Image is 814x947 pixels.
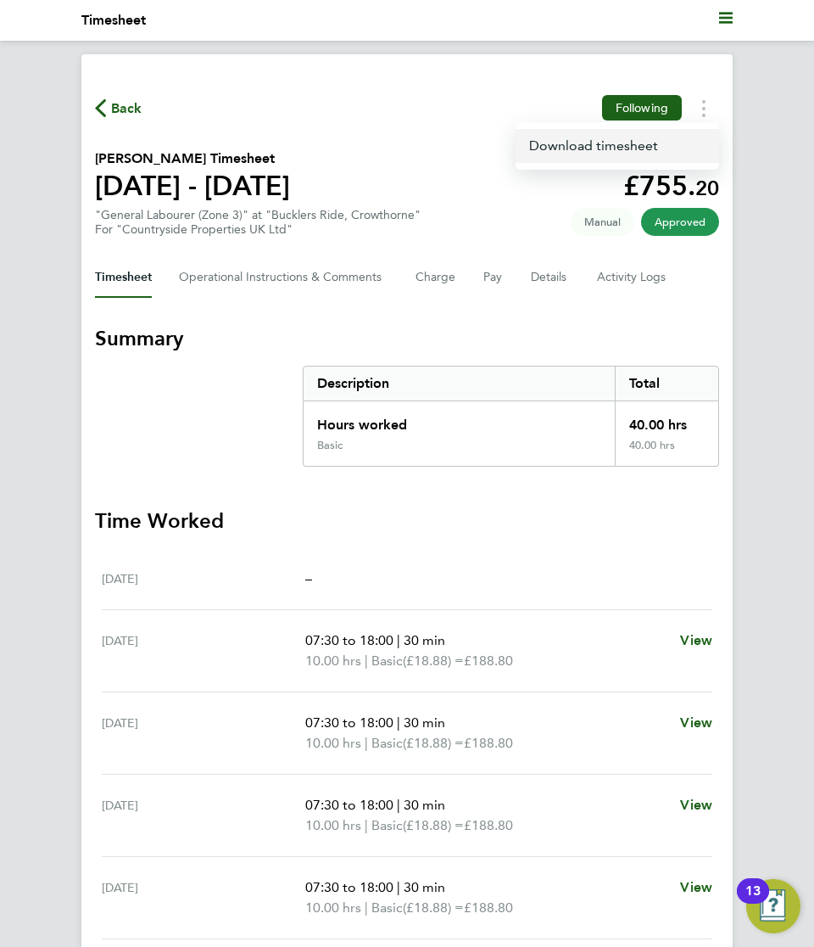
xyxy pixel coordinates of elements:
[95,507,719,535] h3: Time Worked
[305,714,393,731] span: 07:30 to 18:00
[571,208,634,236] span: This timesheet was manually created.
[415,257,456,298] button: Charge
[179,257,388,298] button: Operational Instructions & Comments
[95,222,421,237] div: For "Countryside Properties UK Ltd"
[403,735,464,751] span: (£18.88) =
[95,208,421,237] div: "General Labourer (Zone 3)" at "Bucklers Ride, Crowthorne"
[111,98,142,119] span: Back
[615,401,718,439] div: 40.00 hrs
[304,367,615,401] div: Description
[397,714,400,731] span: |
[371,898,403,918] span: Basic
[371,733,403,754] span: Basic
[317,439,343,452] div: Basic
[680,714,712,731] span: View
[95,257,152,298] button: Timesheet
[305,653,361,669] span: 10.00 hrs
[305,632,393,648] span: 07:30 to 18:00
[365,817,368,833] span: |
[680,877,712,898] a: View
[95,98,142,119] button: Back
[615,367,718,401] div: Total
[305,879,393,895] span: 07:30 to 18:00
[680,630,712,651] a: View
[464,899,513,916] span: £188.80
[305,899,361,916] span: 10.00 hrs
[397,632,400,648] span: |
[102,713,305,754] div: [DATE]
[680,879,712,895] span: View
[403,653,464,669] span: (£18.88) =
[305,570,312,586] span: –
[95,325,719,352] h3: Summary
[102,877,305,918] div: [DATE]
[602,95,682,120] button: Following
[464,653,513,669] span: £188.80
[615,439,718,466] div: 40.00 hrs
[305,797,393,813] span: 07:30 to 18:00
[95,148,290,169] h2: [PERSON_NAME] Timesheet
[746,879,800,933] button: Open Resource Center, 13 new notifications
[95,169,290,203] h1: [DATE] - [DATE]
[531,257,570,298] button: Details
[464,817,513,833] span: £188.80
[102,795,305,836] div: [DATE]
[397,797,400,813] span: |
[365,899,368,916] span: |
[597,257,668,298] button: Activity Logs
[371,815,403,836] span: Basic
[365,735,368,751] span: |
[371,651,403,671] span: Basic
[81,10,146,31] li: Timesheet
[680,797,712,813] span: View
[689,95,719,121] button: Timesheets Menu
[403,817,464,833] span: (£18.88) =
[464,735,513,751] span: £188.80
[305,735,361,751] span: 10.00 hrs
[680,795,712,815] a: View
[404,714,445,731] span: 30 min
[404,879,445,895] span: 30 min
[303,366,719,467] div: Summary
[680,713,712,733] a: View
[404,797,445,813] span: 30 min
[616,100,668,115] span: Following
[102,630,305,671] div: [DATE]
[403,899,464,916] span: (£18.88) =
[483,257,504,298] button: Pay
[745,891,761,913] div: 13
[680,632,712,648] span: View
[641,208,719,236] span: This timesheet has been approved.
[304,401,615,439] div: Hours worked
[516,129,719,163] a: Timesheets Menu
[305,817,361,833] span: 10.00 hrs
[404,632,445,648] span: 30 min
[365,653,368,669] span: |
[695,176,719,200] span: 20
[623,170,719,202] app-decimal: £755.
[397,879,400,895] span: |
[102,569,305,589] div: [DATE]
